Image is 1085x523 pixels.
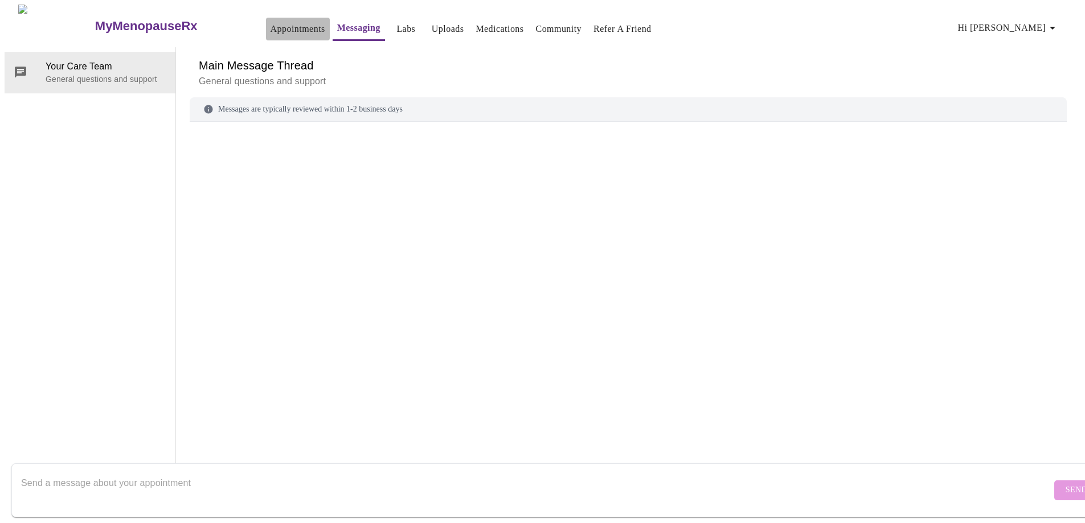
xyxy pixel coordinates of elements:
[190,97,1067,122] div: Messages are typically reviewed within 1-2 business days
[199,56,1058,75] h6: Main Message Thread
[388,18,424,40] button: Labs
[266,18,330,40] button: Appointments
[432,21,464,37] a: Uploads
[46,73,166,85] p: General questions and support
[199,75,1058,88] p: General questions and support
[21,472,1051,508] textarea: Send a message about your appointment
[396,21,415,37] a: Labs
[471,18,528,40] button: Medications
[589,18,656,40] button: Refer a Friend
[427,18,469,40] button: Uploads
[536,21,582,37] a: Community
[476,21,523,37] a: Medications
[953,17,1064,39] button: Hi [PERSON_NAME]
[531,18,587,40] button: Community
[93,6,243,46] a: MyMenopauseRx
[271,21,325,37] a: Appointments
[95,19,198,34] h3: MyMenopauseRx
[958,20,1059,36] span: Hi [PERSON_NAME]
[337,20,380,36] a: Messaging
[5,52,175,93] div: Your Care TeamGeneral questions and support
[593,21,652,37] a: Refer a Friend
[333,17,385,41] button: Messaging
[18,5,93,47] img: MyMenopauseRx Logo
[46,60,166,73] span: Your Care Team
